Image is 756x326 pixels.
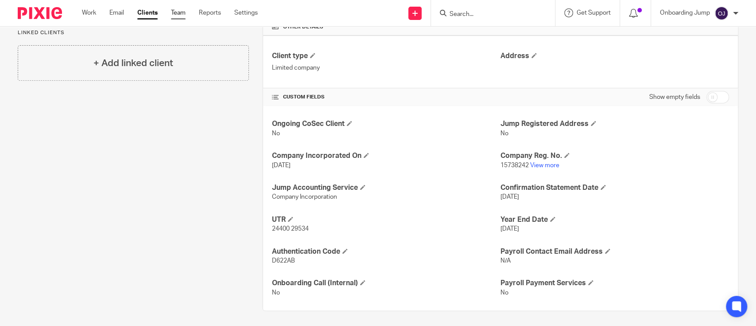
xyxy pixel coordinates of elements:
h4: Company Reg. No. [500,151,729,161]
span: Other details [283,24,323,31]
span: 24400 29534 [272,226,309,232]
h4: Confirmation Statement Date [500,183,729,192]
h4: CUSTOM FIELDS [272,94,500,101]
img: Pixie [18,7,62,19]
h4: Ongoing CoSec Client [272,119,500,129]
h4: Onboarding Call (Internal) [272,279,500,288]
p: Onboarding Jump [660,8,710,17]
p: Limited company [272,63,500,72]
span: No [272,290,280,296]
span: [DATE] [500,226,519,232]
span: [DATE] [272,162,291,169]
h4: Payroll Contact Email Address [500,247,729,256]
span: Company Incorporation [272,194,337,200]
span: D622AB [272,258,295,264]
h4: Jump Registered Address [500,119,729,129]
a: Settings [234,8,258,17]
h4: UTR [272,215,500,224]
a: Work [82,8,96,17]
input: Search [449,11,528,19]
span: No [500,130,508,137]
h4: Address [500,51,729,61]
h4: + Add linked client [93,56,173,70]
span: Get Support [577,10,611,16]
h4: Jump Accounting Service [272,183,500,192]
h4: Year End Date [500,215,729,224]
span: [DATE] [500,194,519,200]
h4: Payroll Payment Services [500,279,729,288]
a: View more [530,162,559,169]
span: No [500,290,508,296]
a: Email [109,8,124,17]
h4: Client type [272,51,500,61]
a: Team [171,8,186,17]
p: Linked clients [18,29,249,36]
a: Clients [137,8,158,17]
img: svg%3E [714,6,729,20]
span: N/A [500,258,511,264]
a: Reports [199,8,221,17]
span: 15738242 [500,162,529,169]
span: No [272,130,280,137]
h4: Authentication Code [272,247,500,256]
label: Show empty fields [649,93,700,102]
h4: Company Incorporated On [272,151,500,161]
